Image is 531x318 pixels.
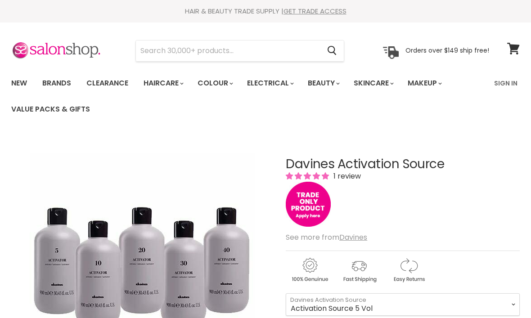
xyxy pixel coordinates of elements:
a: Brands [36,74,78,93]
img: genuine.gif [286,256,333,284]
button: Search [320,40,344,61]
a: Colour [191,74,238,93]
img: shipping.gif [335,256,383,284]
a: Electrical [240,74,299,93]
ul: Main menu [4,70,489,122]
img: returns.gif [385,256,432,284]
a: Sign In [489,74,523,93]
span: 5.00 stars [286,171,331,181]
a: Beauty [301,74,345,93]
span: 1 review [331,171,361,181]
a: Skincare [347,74,399,93]
input: Search [136,40,320,61]
h1: Davines Activation Source [286,157,520,171]
a: Makeup [401,74,447,93]
a: Value Packs & Gifts [4,100,97,119]
span: See more from [286,232,367,242]
img: tradeonly_small.jpg [286,182,331,227]
a: Davines [339,232,367,242]
a: GET TRADE ACCESS [283,6,346,16]
form: Product [135,40,344,62]
p: Orders over $149 ship free! [405,46,489,54]
a: New [4,74,34,93]
a: Clearance [80,74,135,93]
a: Haircare [137,74,189,93]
